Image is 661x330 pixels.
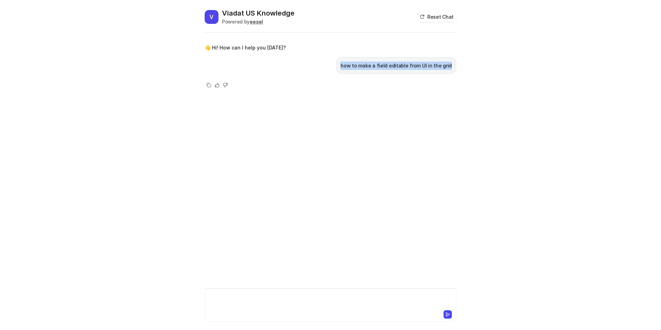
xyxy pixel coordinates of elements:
p: 👋 Hi! How can I help you [DATE]? [205,44,286,52]
div: Powered by [222,18,295,25]
b: eesel [250,19,263,25]
span: V [205,10,218,24]
h2: Viadat US Knowledge [222,8,295,18]
button: Reset Chat [418,12,456,22]
p: how to make a field editable from UI in the grid [341,62,452,70]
